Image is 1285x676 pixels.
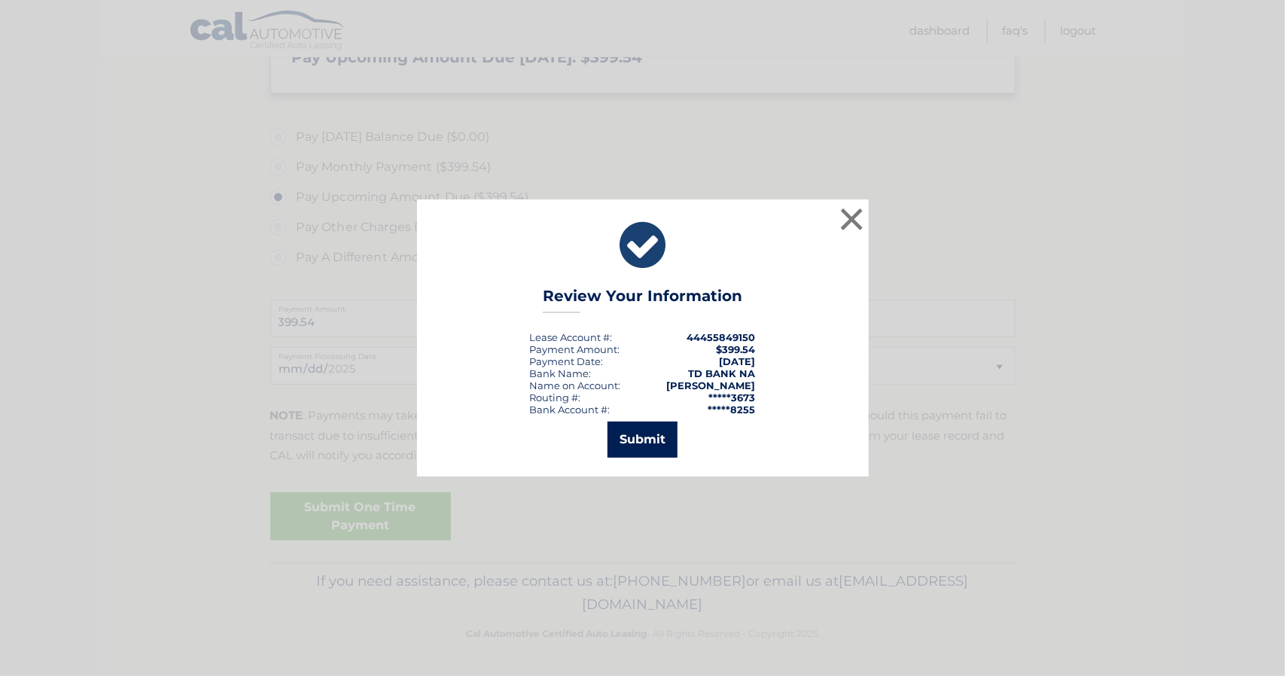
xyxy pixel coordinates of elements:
div: Lease Account #: [530,331,613,343]
strong: 44455849150 [687,331,756,343]
div: : [530,355,604,367]
strong: TD BANK NA [689,367,756,379]
div: Payment Amount: [530,343,620,355]
button: Submit [607,422,678,458]
span: $399.54 [717,343,756,355]
button: × [837,204,867,234]
strong: [PERSON_NAME] [667,379,756,391]
div: Routing #: [530,391,581,403]
div: Bank Name: [530,367,592,379]
div: Name on Account: [530,379,621,391]
span: Payment Date [530,355,601,367]
h3: Review Your Information [543,287,742,313]
span: [DATE] [720,355,756,367]
div: Bank Account #: [530,403,611,416]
